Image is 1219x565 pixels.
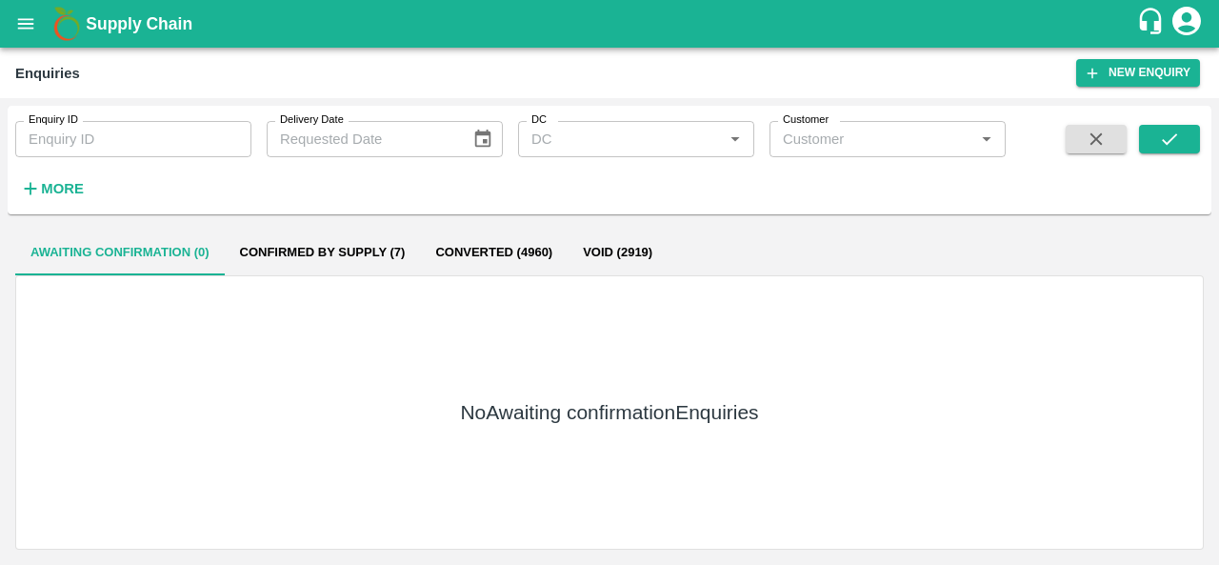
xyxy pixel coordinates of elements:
[15,121,251,157] input: Enquiry ID
[225,230,421,275] button: Confirmed by supply (7)
[15,172,89,205] button: More
[48,5,86,43] img: logo
[15,230,225,275] button: Awaiting confirmation (0)
[267,121,457,157] input: Requested Date
[568,230,668,275] button: Void (2919)
[974,127,999,151] button: Open
[531,112,547,128] label: DC
[15,61,80,86] div: Enquiries
[280,112,344,128] label: Delivery Date
[775,127,969,151] input: Customer
[4,2,48,46] button: open drawer
[460,399,758,426] h5: No Awaiting confirmation Enquiries
[41,181,84,196] strong: More
[86,10,1136,37] a: Supply Chain
[465,121,501,157] button: Choose date
[783,112,829,128] label: Customer
[420,230,568,275] button: Converted (4960)
[1076,59,1200,87] button: New Enquiry
[29,112,78,128] label: Enquiry ID
[86,14,192,33] b: Supply Chain
[1169,4,1204,44] div: account of current user
[1136,7,1169,41] div: customer-support
[723,127,748,151] button: Open
[524,127,717,151] input: DC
